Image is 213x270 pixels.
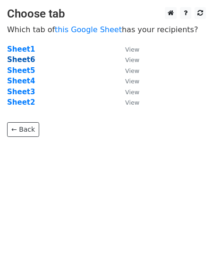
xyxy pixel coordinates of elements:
a: Sheet6 [7,55,35,64]
a: this Google Sheet [55,25,122,34]
a: View [116,88,139,96]
a: Sheet2 [7,98,35,107]
small: View [125,99,139,106]
a: View [116,98,139,107]
a: View [116,66,139,75]
iframe: Chat Widget [166,225,213,270]
a: Sheet5 [7,66,35,75]
a: Sheet3 [7,88,35,96]
small: View [125,89,139,96]
a: ← Back [7,122,39,137]
a: View [116,55,139,64]
a: Sheet1 [7,45,35,54]
a: View [116,45,139,54]
p: Which tab of has your recipients? [7,25,206,35]
small: View [125,67,139,74]
small: View [125,46,139,53]
h3: Choose tab [7,7,206,21]
a: Sheet4 [7,77,35,85]
small: View [125,78,139,85]
a: View [116,77,139,85]
small: View [125,56,139,63]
